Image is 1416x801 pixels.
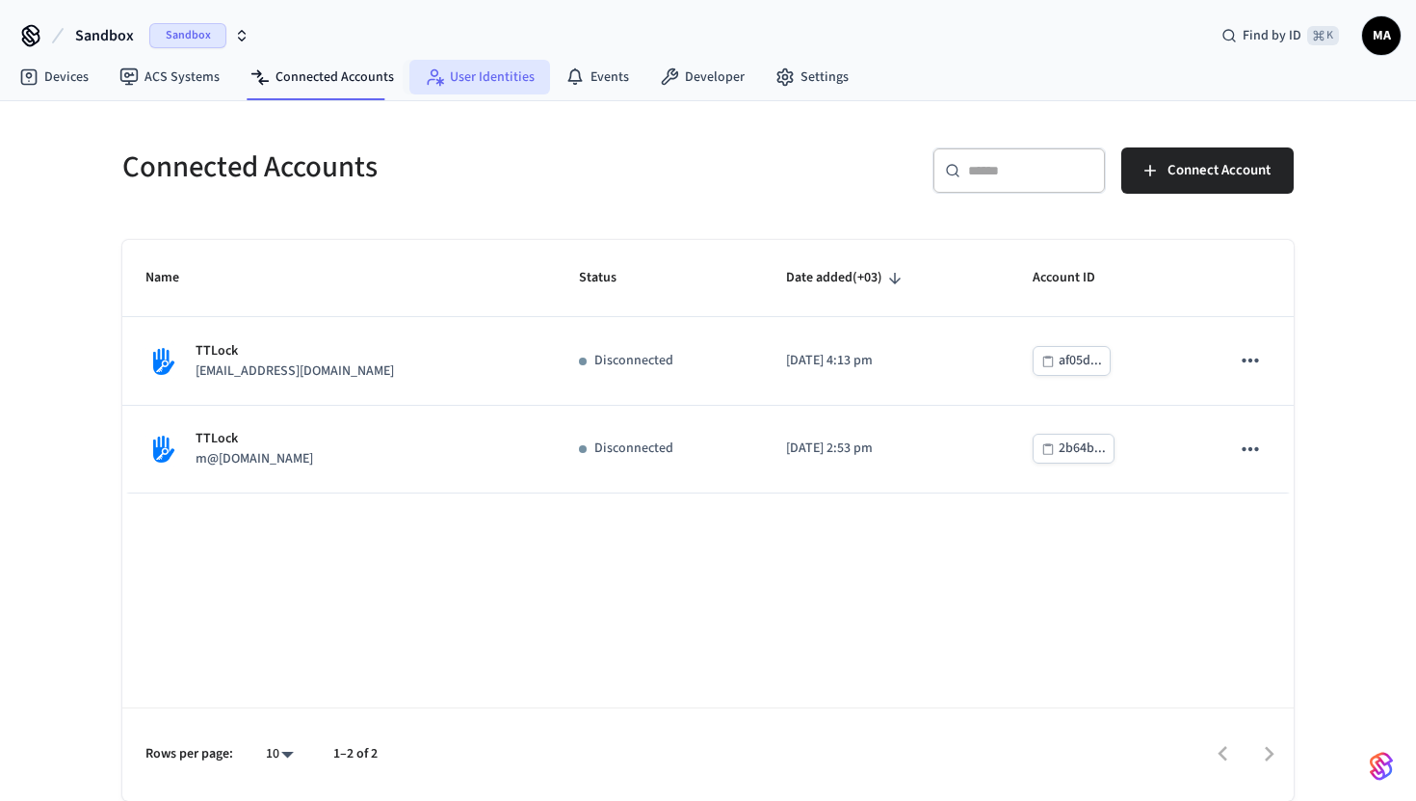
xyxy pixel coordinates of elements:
[122,240,1294,494] table: sticky table
[235,60,409,94] a: Connected Accounts
[196,449,313,469] p: m@[DOMAIN_NAME]
[1059,349,1102,373] div: af05d...
[409,60,550,94] a: User Identities
[1033,434,1114,464] button: 2b64b...
[149,23,226,48] span: Sandbox
[145,344,180,379] img: TTLock Logo, Square
[1167,158,1271,183] span: Connect Account
[145,263,204,293] span: Name
[1307,26,1339,45] span: ⌘ K
[333,744,378,764] p: 1–2 of 2
[594,351,673,371] p: Disconnected
[786,263,907,293] span: Date added(+03)
[1362,16,1401,55] button: MA
[145,432,180,467] img: TTLock Logo, Square
[760,60,864,94] a: Settings
[4,60,104,94] a: Devices
[1033,346,1111,376] button: af05d...
[579,263,642,293] span: Status
[644,60,760,94] a: Developer
[1121,147,1294,194] button: Connect Account
[1033,263,1120,293] span: Account ID
[75,24,134,47] span: Sandbox
[196,341,394,361] p: TTLock
[594,439,673,459] p: Disconnected
[1364,18,1399,53] span: MA
[256,740,302,768] div: 10
[786,439,986,459] p: [DATE] 2:53 pm
[196,429,313,449] p: TTLock
[1243,26,1301,45] span: Find by ID
[104,60,235,94] a: ACS Systems
[122,147,696,187] h5: Connected Accounts
[1059,437,1106,461] div: 2b64b...
[786,351,986,371] p: [DATE] 4:13 pm
[1370,751,1393,782] img: SeamLogoGradient.69752ec5.svg
[145,744,233,764] p: Rows per page:
[196,361,394,382] p: [EMAIL_ADDRESS][DOMAIN_NAME]
[550,60,644,94] a: Events
[1206,18,1354,53] div: Find by ID⌘ K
